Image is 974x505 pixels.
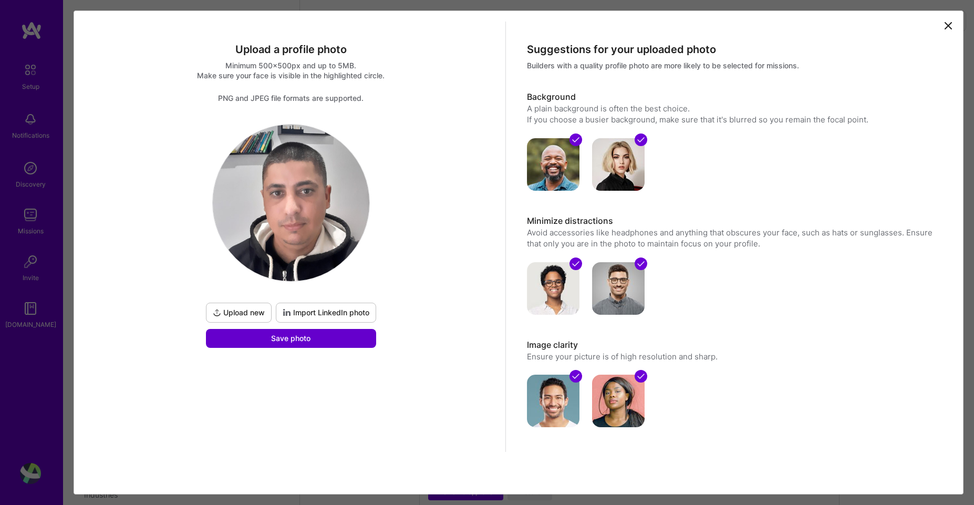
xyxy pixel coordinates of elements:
[592,138,645,191] img: avatar
[592,375,645,427] img: avatar
[527,375,579,427] img: avatar
[85,60,498,70] div: Minimum 500x500px and up to 5MB.
[283,307,369,318] span: Import LinkedIn photo
[527,114,940,125] div: If you choose a busier background, make sure that it's blurred so you remain the focal point.
[527,262,579,315] img: avatar
[204,124,378,348] div: logoUpload newImport LinkedIn photoSave photo
[276,303,376,323] div: To import a profile photo add your LinkedIn URL to your profile.
[527,339,940,351] h3: Image clarity
[271,333,310,344] span: Save photo
[527,91,940,103] h3: Background
[206,329,376,348] button: Save photo
[527,60,940,70] div: Builders with a quality profile photo are more likely to be selected for missions.
[527,43,940,56] div: Suggestions for your uploaded photo
[85,93,498,103] div: PNG and JPEG file formats are supported.
[276,303,376,323] button: Import LinkedIn photo
[527,103,940,114] div: A plain background is often the best choice.
[85,70,498,80] div: Make sure your face is visible in the highlighted circle.
[213,125,369,281] img: logo
[527,215,940,227] h3: Minimize distractions
[527,227,940,250] p: Avoid accessories like headphones and anything that obscures your face, such as hats or sunglasse...
[85,43,498,56] div: Upload a profile photo
[592,262,645,315] img: avatar
[206,303,272,323] button: Upload new
[213,307,265,318] span: Upload new
[213,308,221,317] i: icon UploadDark
[283,308,291,317] i: icon LinkedInDarkV2
[527,138,579,191] img: avatar
[527,351,940,362] p: Ensure your picture is of high resolution and sharp.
